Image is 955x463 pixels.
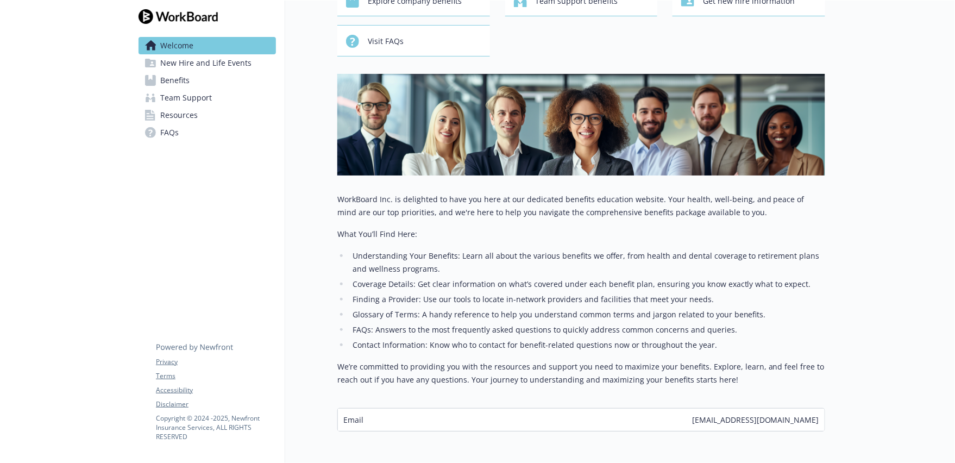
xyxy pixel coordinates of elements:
[349,293,825,306] li: Finding a Provider: Use our tools to locate in-network providers and facilities that meet your ne...
[156,357,275,367] a: Privacy
[349,308,825,321] li: Glossary of Terms: A handy reference to help you understand common terms and jargon related to yo...
[160,89,212,107] span: Team Support
[349,249,825,276] li: Understanding Your Benefits: Learn all about the various benefits we offer, from health and denta...
[160,124,179,141] span: FAQs
[692,414,819,426] span: [EMAIL_ADDRESS][DOMAIN_NAME]
[139,37,276,54] a: Welcome
[349,278,825,291] li: Coverage Details: Get clear information on what’s covered under each benefit plan, ensuring you k...
[337,74,825,176] img: overview page banner
[337,228,825,241] p: What You’ll Find Here:
[139,72,276,89] a: Benefits
[337,360,825,386] p: We’re committed to providing you with the resources and support you need to maximize your benefit...
[160,72,190,89] span: Benefits
[337,193,825,219] p: WorkBoard Inc. is delighted to have you here at our dedicated benefits education website. Your he...
[349,323,825,336] li: FAQs: Answers to the most frequently asked questions to quickly address common concerns and queries.
[160,107,198,124] span: Resources
[156,371,275,381] a: Terms
[156,399,275,409] a: Disclaimer
[156,385,275,395] a: Accessibility
[156,414,275,441] p: Copyright © 2024 - 2025 , Newfront Insurance Services, ALL RIGHTS RESERVED
[139,89,276,107] a: Team Support
[160,54,252,72] span: New Hire and Life Events
[160,37,193,54] span: Welcome
[368,31,404,52] span: Visit FAQs
[337,25,490,57] button: Visit FAQs
[343,414,363,426] span: Email
[139,124,276,141] a: FAQs
[139,54,276,72] a: New Hire and Life Events
[139,107,276,124] a: Resources
[349,339,825,352] li: Contact Information: Know who to contact for benefit-related questions now or throughout the year.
